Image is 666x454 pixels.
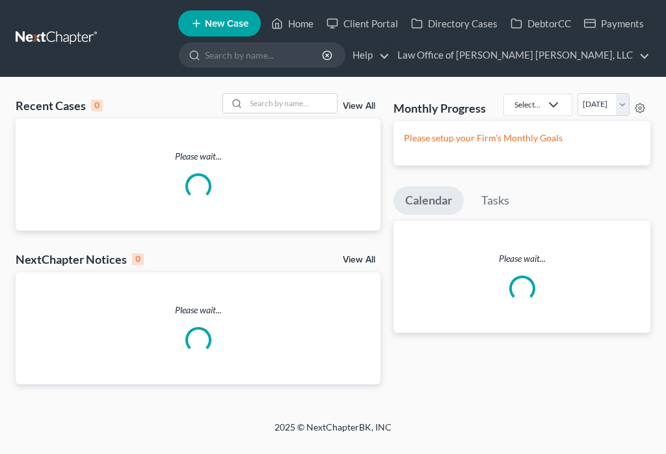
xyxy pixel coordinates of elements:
div: Select... [514,99,540,110]
a: Tasks [470,186,521,215]
p: Please wait... [16,304,380,317]
a: Home [265,12,320,35]
input: Search by name... [246,94,337,113]
p: Please setup your Firm's Monthly Goals [404,132,640,145]
a: Help [346,44,390,67]
input: Search by name... [205,43,324,67]
a: View All [343,102,375,111]
a: Client Portal [320,12,405,35]
div: 2025 © NextChapterBK, INC [21,421,645,444]
p: Please wait... [16,150,380,163]
span: New Case [205,19,248,29]
a: Payments [578,12,650,35]
div: 0 [91,100,103,111]
a: DebtorCC [504,12,578,35]
a: Directory Cases [405,12,504,35]
a: View All [343,255,375,264]
h3: Monthly Progress [393,100,486,116]
p: Please wait... [393,252,650,265]
div: 0 [132,253,144,265]
div: Recent Cases [16,98,103,113]
div: NextChapter Notices [16,251,144,267]
a: Law Office of [PERSON_NAME] [PERSON_NAME], LLC [391,44,650,67]
a: Calendar [393,186,464,215]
